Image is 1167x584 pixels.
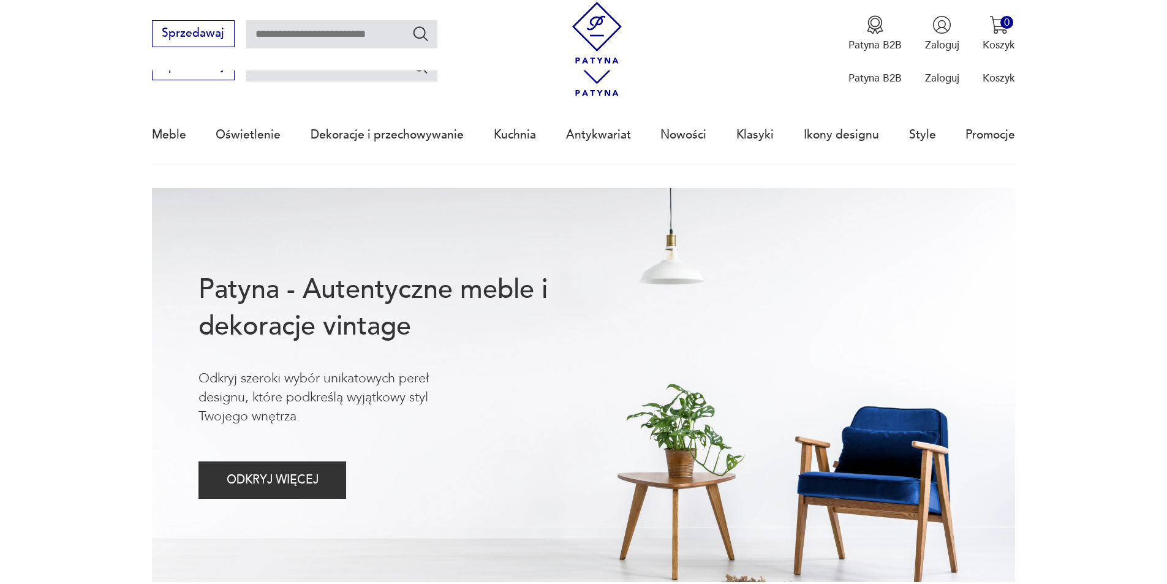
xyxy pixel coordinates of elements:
button: Szukaj [412,25,429,42]
p: Koszyk [983,38,1015,52]
a: Antykwariat [566,107,631,163]
button: Sprzedawaj [152,20,235,47]
a: Sprzedawaj [152,29,235,39]
p: Zaloguj [925,71,959,85]
p: Koszyk [983,71,1015,85]
p: Patyna B2B [848,38,902,52]
a: Dekoracje i przechowywanie [311,107,464,163]
a: Ikony designu [804,107,879,163]
p: Zaloguj [925,38,959,52]
a: Nowości [660,107,706,163]
a: Meble [152,107,186,163]
img: Ikona koszyka [989,15,1008,34]
img: Ikonka użytkownika [932,15,951,34]
p: Patyna B2B [848,71,902,85]
a: ODKRYJ WIĘCEJ [198,476,346,486]
a: Oświetlenie [216,107,281,163]
button: 0Koszyk [983,15,1015,52]
button: Szukaj [412,58,429,75]
button: Patyna B2B [848,15,902,52]
a: Ikona medaluPatyna B2B [848,15,902,52]
img: Patyna - sklep z meblami i dekoracjami vintage [566,2,628,64]
h1: Patyna - Autentyczne meble i dekoracje vintage [198,271,595,345]
img: Ikona medalu [866,15,885,34]
button: Zaloguj [925,15,959,52]
div: 0 [1000,16,1013,29]
a: Kuchnia [494,107,536,163]
p: Odkryj szeroki wybór unikatowych pereł designu, które podkreślą wyjątkowy styl Twojego wnętrza. [198,369,478,427]
button: ODKRYJ WIĘCEJ [198,461,346,499]
a: Style [909,107,936,163]
a: Sprzedawaj [152,63,235,72]
a: Promocje [965,107,1015,163]
a: Klasyki [736,107,774,163]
